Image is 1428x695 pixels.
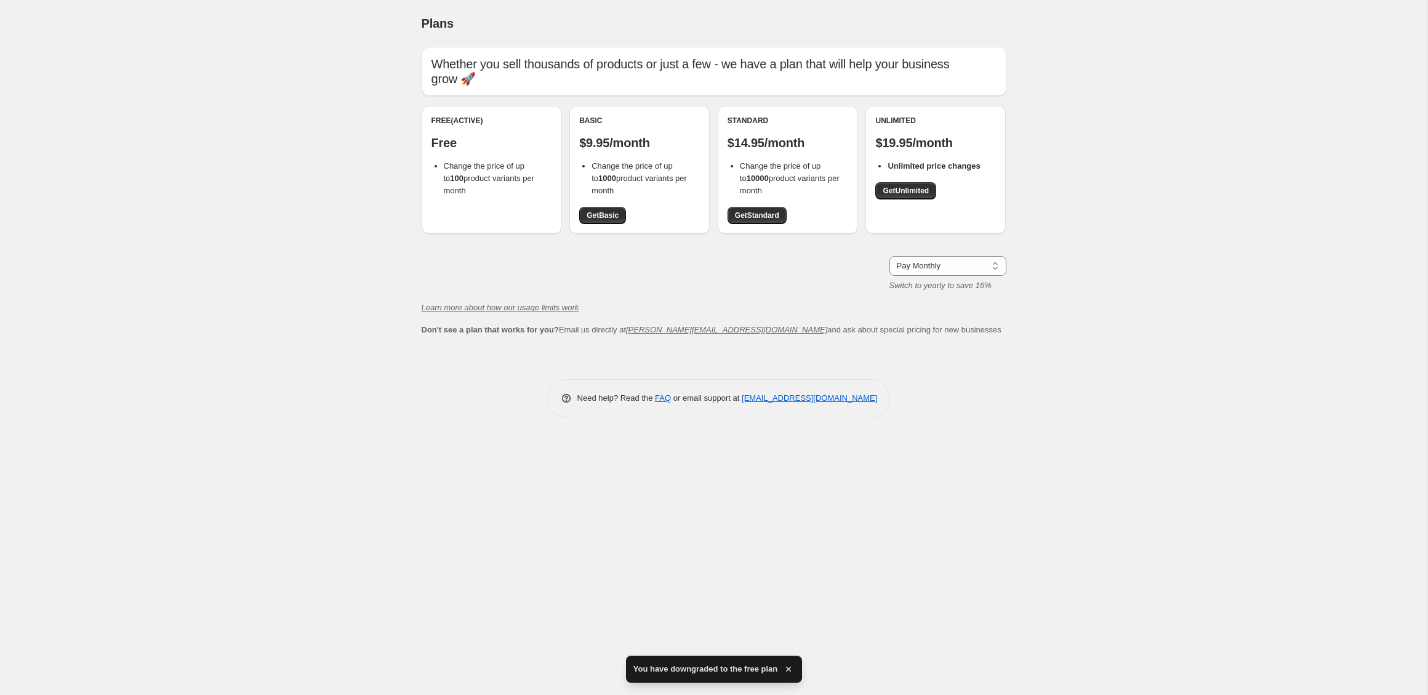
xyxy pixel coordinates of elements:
div: Free (Active) [431,116,552,126]
p: Whether you sell thousands of products or just a few - we have a plan that will help your busines... [431,57,997,86]
p: $14.95/month [728,135,848,150]
span: Need help? Read the [577,393,656,403]
a: FAQ [655,393,671,403]
a: Learn more about how our usage limits work [422,303,579,312]
a: GetUnlimited [875,182,936,199]
b: 100 [450,174,463,183]
span: Email us directly at and ask about special pricing for new businesses [422,325,1001,334]
a: GetBasic [579,207,626,224]
div: Unlimited [875,116,996,126]
span: You have downgraded to the free plan [633,663,778,675]
a: [EMAIL_ADDRESS][DOMAIN_NAME] [742,393,877,403]
span: Change the price of up to product variants per month [740,161,840,195]
p: $9.95/month [579,135,700,150]
span: Get Basic [587,211,619,220]
span: Plans [422,17,454,30]
span: or email support at [671,393,742,403]
span: Get Standard [735,211,779,220]
p: Free [431,135,552,150]
a: GetStandard [728,207,787,224]
i: Switch to yearly to save 16% [889,281,992,290]
b: Unlimited price changes [888,161,980,171]
p: $19.95/month [875,135,996,150]
b: 10000 [747,174,769,183]
div: Basic [579,116,700,126]
div: Standard [728,116,848,126]
a: [PERSON_NAME][EMAIL_ADDRESS][DOMAIN_NAME] [626,325,827,334]
b: 1000 [598,174,616,183]
span: Get Unlimited [883,186,929,196]
span: Change the price of up to product variants per month [444,161,534,195]
b: Don't see a plan that works for you? [422,325,559,334]
span: Change the price of up to product variants per month [592,161,687,195]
